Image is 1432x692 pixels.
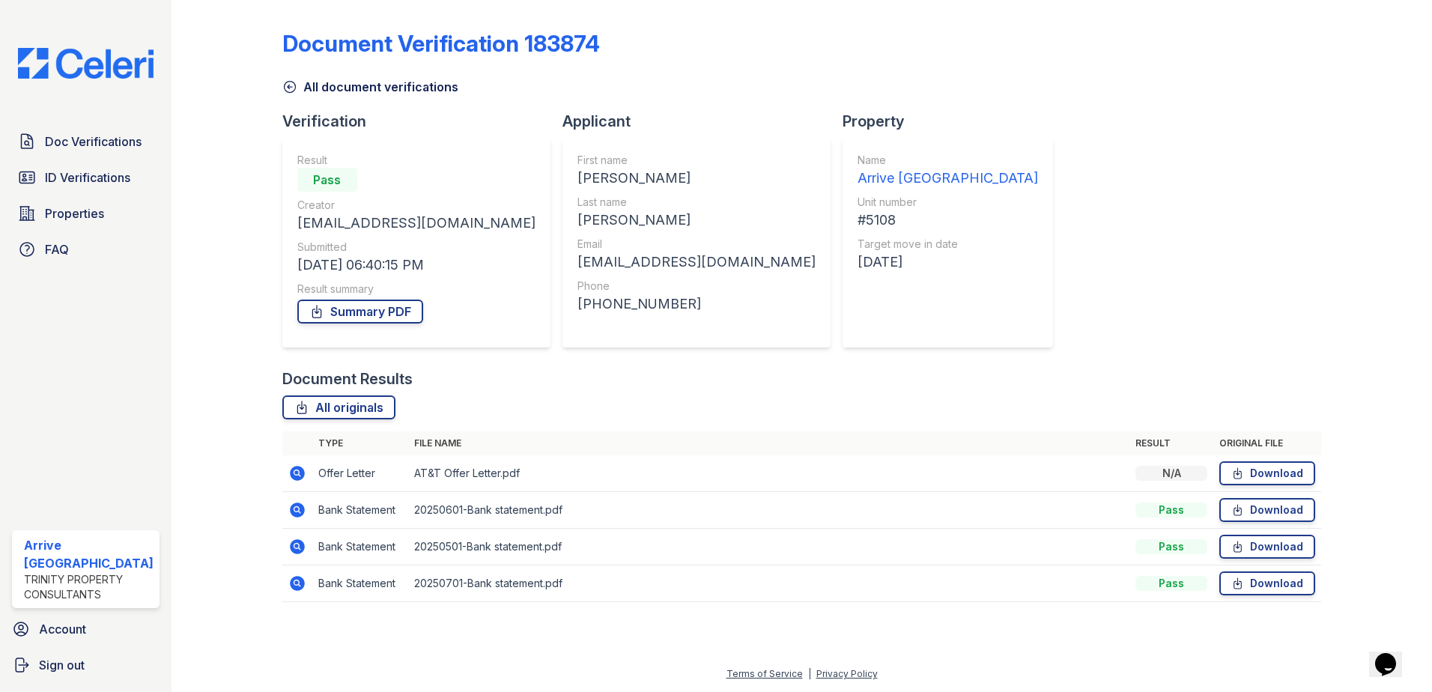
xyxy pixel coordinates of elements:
a: All originals [282,395,395,419]
div: Target move in date [858,237,1038,252]
td: Bank Statement [312,565,408,602]
div: Pass [1135,576,1207,591]
div: Last name [577,195,816,210]
div: Result summary [297,282,536,297]
td: Offer Letter [312,455,408,492]
a: Download [1219,535,1315,559]
div: Submitted [297,240,536,255]
a: Name Arrive [GEOGRAPHIC_DATA] [858,153,1038,189]
span: Doc Verifications [45,133,142,151]
div: Verification [282,111,562,132]
div: Pass [1135,539,1207,554]
th: Result [1129,431,1213,455]
div: [PERSON_NAME] [577,168,816,189]
a: Doc Verifications [12,127,160,157]
td: AT&T Offer Letter.pdf [408,455,1130,492]
div: Applicant [562,111,843,132]
td: 20250701-Bank statement.pdf [408,565,1130,602]
div: Unit number [858,195,1038,210]
div: Arrive [GEOGRAPHIC_DATA] [24,536,154,572]
div: Email [577,237,816,252]
th: Original file [1213,431,1321,455]
a: Privacy Policy [816,668,878,679]
span: FAQ [45,240,69,258]
div: Creator [297,198,536,213]
a: FAQ [12,234,160,264]
span: Account [39,620,86,638]
div: [DATE] [858,252,1038,273]
th: Type [312,431,408,455]
a: Terms of Service [726,668,803,679]
div: [PERSON_NAME] [577,210,816,231]
div: [DATE] 06:40:15 PM [297,255,536,276]
div: Trinity Property Consultants [24,572,154,602]
div: [EMAIL_ADDRESS][DOMAIN_NAME] [577,252,816,273]
div: Document Verification 183874 [282,30,600,57]
a: All document verifications [282,78,458,96]
div: First name [577,153,816,168]
span: ID Verifications [45,169,130,186]
span: Sign out [39,656,85,674]
a: Account [6,614,166,644]
a: Download [1219,461,1315,485]
td: 20250601-Bank statement.pdf [408,492,1130,529]
div: N/A [1135,466,1207,481]
a: ID Verifications [12,163,160,192]
a: Properties [12,198,160,228]
a: Sign out [6,650,166,680]
div: Result [297,153,536,168]
td: Bank Statement [312,492,408,529]
div: Name [858,153,1038,168]
div: Pass [297,168,357,192]
div: Property [843,111,1065,132]
div: | [808,668,811,679]
td: 20250501-Bank statement.pdf [408,529,1130,565]
iframe: chat widget [1369,632,1417,677]
a: Download [1219,498,1315,522]
td: Bank Statement [312,529,408,565]
a: Summary PDF [297,300,423,324]
img: CE_Logo_Blue-a8612792a0a2168367f1c8372b55b34899dd931a85d93a1a3d3e32e68fde9ad4.png [6,48,166,79]
div: [EMAIL_ADDRESS][DOMAIN_NAME] [297,213,536,234]
div: Arrive [GEOGRAPHIC_DATA] [858,168,1038,189]
div: Document Results [282,368,413,389]
div: #5108 [858,210,1038,231]
a: Download [1219,571,1315,595]
th: File name [408,431,1130,455]
span: Properties [45,204,104,222]
div: Pass [1135,503,1207,518]
div: Phone [577,279,816,294]
div: [PHONE_NUMBER] [577,294,816,315]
